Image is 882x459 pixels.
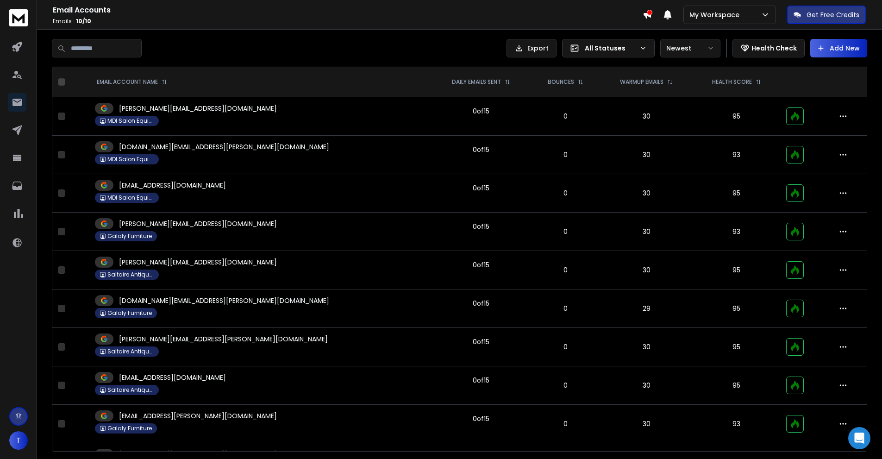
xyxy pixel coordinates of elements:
p: [PERSON_NAME][EMAIL_ADDRESS][DOMAIN_NAME] [119,104,277,113]
p: [EMAIL_ADDRESS][DOMAIN_NAME] [119,181,226,190]
p: 0 [537,304,594,313]
button: Export [507,39,557,57]
p: [EMAIL_ADDRESS][PERSON_NAME][DOMAIN_NAME] [119,411,277,421]
p: Get Free Credits [807,10,859,19]
td: 93 [693,213,780,251]
p: [DOMAIN_NAME][EMAIL_ADDRESS][PERSON_NAME][DOMAIN_NAME] [119,296,329,305]
p: [EMAIL_ADDRESS][DOMAIN_NAME] [119,373,226,382]
div: 0 of 15 [473,260,489,270]
p: [PERSON_NAME][EMAIL_ADDRESS][DOMAIN_NAME] [119,219,277,228]
p: MDI Salon Equipment [107,156,154,163]
td: 30 [600,136,693,174]
p: 0 [537,227,594,236]
div: Open Intercom Messenger [848,427,870,449]
td: 30 [600,251,693,289]
div: 0 of 15 [473,107,489,116]
td: 95 [693,289,780,328]
div: 0 of 15 [473,183,489,193]
p: 0 [537,419,594,428]
td: 93 [693,405,780,443]
p: 0 [537,189,594,198]
p: All Statuses [585,44,636,53]
p: Galaly Furniture [107,309,152,317]
p: [DOMAIN_NAME][EMAIL_ADDRESS][PERSON_NAME][DOMAIN_NAME] [119,142,329,151]
p: 0 [537,112,594,121]
button: Add New [810,39,867,57]
td: 95 [693,366,780,405]
button: Get Free Credits [787,6,866,24]
p: HEALTH SCORE [712,78,752,86]
p: DAILY EMAILS SENT [452,78,501,86]
td: 95 [693,97,780,136]
p: 0 [537,150,594,159]
p: MDI Salon Equipment [107,117,154,125]
button: T [9,431,28,450]
p: 0 [537,265,594,275]
td: 30 [600,213,693,251]
p: BOUNCES [548,78,574,86]
p: MDI Salon Equipment [107,194,154,201]
div: 0 of 15 [473,414,489,423]
p: [PERSON_NAME][EMAIL_ADDRESS][DOMAIN_NAME] [119,450,277,459]
div: 0 of 15 [473,145,489,154]
td: 95 [693,328,780,366]
td: 30 [600,405,693,443]
td: 30 [600,366,693,405]
p: Saltaire Antiques [107,271,154,278]
td: 95 [693,251,780,289]
td: 30 [600,97,693,136]
button: Health Check [732,39,805,57]
div: 0 of 15 [473,376,489,385]
p: Saltaire Antiques [107,348,154,355]
p: 0 [537,381,594,390]
span: 10 / 10 [76,17,91,25]
td: 30 [600,174,693,213]
h1: Email Accounts [53,5,643,16]
div: 0 of 15 [473,337,489,346]
img: logo [9,9,28,26]
p: Galaly Furniture [107,233,152,240]
p: Galaly Furniture [107,425,152,432]
p: My Workspace [689,10,743,19]
p: 0 [537,342,594,352]
td: 30 [600,328,693,366]
td: 29 [600,289,693,328]
p: WARMUP EMAILS [620,78,663,86]
p: [PERSON_NAME][EMAIL_ADDRESS][DOMAIN_NAME] [119,258,277,267]
div: 0 of 15 [473,299,489,308]
p: Saltaire Antiques [107,386,154,394]
td: 93 [693,136,780,174]
div: 0 of 15 [473,222,489,231]
p: Health Check [751,44,797,53]
p: Emails : [53,18,643,25]
div: EMAIL ACCOUNT NAME [97,78,167,86]
td: 95 [693,174,780,213]
p: [PERSON_NAME][EMAIL_ADDRESS][PERSON_NAME][DOMAIN_NAME] [119,334,328,344]
button: Newest [660,39,720,57]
